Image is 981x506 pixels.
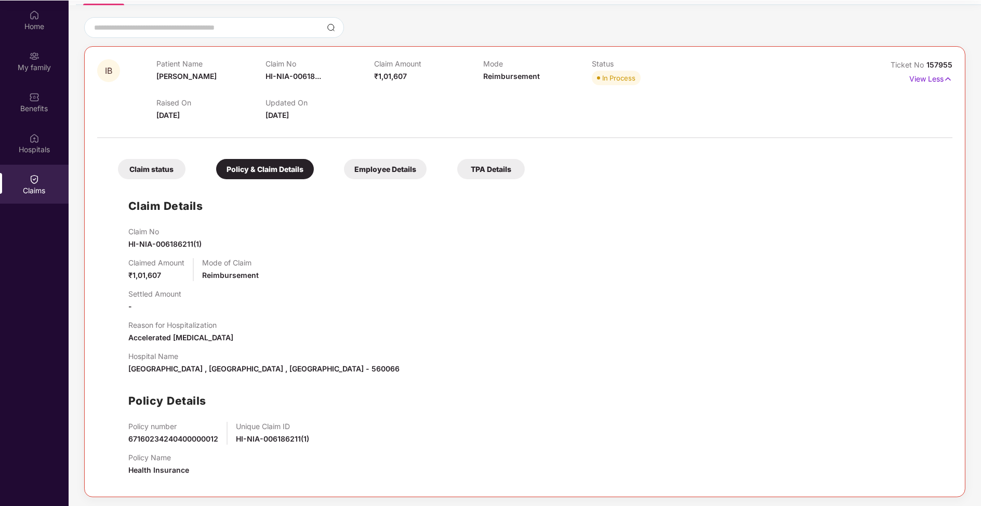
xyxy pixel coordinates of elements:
[29,92,39,102] img: svg+xml;base64,PHN2ZyBpZD0iQmVuZWZpdHMiIHhtbG5zPSJodHRwOi8vd3d3LnczLm9yZy8yMDAwL3N2ZyIgd2lkdGg9Ij...
[128,258,184,267] p: Claimed Amount
[327,23,335,32] img: svg+xml;base64,PHN2ZyBpZD0iU2VhcmNoLTMyeDMyIiB4bWxucz0iaHR0cDovL3d3dy53My5vcmcvMjAwMC9zdmciIHdpZH...
[156,98,266,107] p: Raised On
[202,271,259,279] span: Reimbursement
[266,111,289,119] span: [DATE]
[483,72,540,81] span: Reimbursement
[29,51,39,61] img: svg+xml;base64,PHN2ZyB3aWR0aD0iMjAiIGhlaWdodD0iMjAiIHZpZXdCb3g9IjAgMCAyMCAyMCIgZmlsbD0ibm9uZSIgeG...
[128,302,132,311] span: -
[29,133,39,143] img: svg+xml;base64,PHN2ZyBpZD0iSG9zcGl0YWxzIiB4bWxucz0iaHR0cDovL3d3dy53My5vcmcvMjAwMC9zdmciIHdpZHRoPS...
[236,422,309,431] p: Unique Claim ID
[374,59,483,68] p: Claim Amount
[118,159,185,179] div: Claim status
[105,66,112,75] span: IB
[266,98,375,107] p: Updated On
[156,72,217,81] span: [PERSON_NAME]
[909,71,952,85] p: View Less
[236,434,309,443] span: HI-NIA-006186211(1)
[128,392,206,409] h1: Policy Details
[592,59,701,68] p: Status
[891,60,926,69] span: Ticket No
[926,60,952,69] span: 157955
[29,174,39,184] img: svg+xml;base64,PHN2ZyBpZD0iQ2xhaW0iIHhtbG5zPSJodHRwOi8vd3d3LnczLm9yZy8yMDAwL3N2ZyIgd2lkdGg9IjIwIi...
[29,10,39,20] img: svg+xml;base64,PHN2ZyBpZD0iSG9tZSIgeG1sbnM9Imh0dHA6Ly93d3cudzMub3JnLzIwMDAvc3ZnIiB3aWR0aD0iMjAiIG...
[128,239,202,248] span: HI-NIA-006186211(1)
[128,422,218,431] p: Policy number
[128,352,400,361] p: Hospital Name
[156,59,266,68] p: Patient Name
[602,73,635,83] div: In Process
[216,159,314,179] div: Policy & Claim Details
[128,197,203,215] h1: Claim Details
[457,159,525,179] div: TPA Details
[266,72,321,81] span: HI-NIA-00618...
[128,364,400,373] span: [GEOGRAPHIC_DATA] , [GEOGRAPHIC_DATA] , [GEOGRAPHIC_DATA] - 560066
[944,73,952,85] img: svg+xml;base64,PHN2ZyB4bWxucz0iaHR0cDovL3d3dy53My5vcmcvMjAwMC9zdmciIHdpZHRoPSIxNyIgaGVpZ2h0PSIxNy...
[266,59,375,68] p: Claim No
[374,72,407,81] span: ₹1,01,607
[128,453,189,462] p: Policy Name
[344,159,427,179] div: Employee Details
[128,227,202,236] p: Claim No
[128,271,161,279] span: ₹1,01,607
[202,258,259,267] p: Mode of Claim
[128,289,181,298] p: Settled Amount
[483,59,592,68] p: Mode
[128,333,233,342] span: Accelerated [MEDICAL_DATA]
[156,111,180,119] span: [DATE]
[128,321,233,329] p: Reason for Hospitalization
[128,465,189,474] span: Health Insurance
[128,434,218,443] span: 67160234240400000012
